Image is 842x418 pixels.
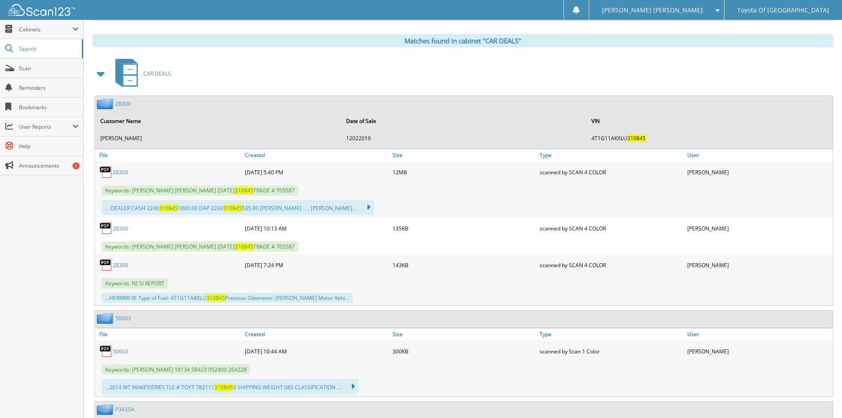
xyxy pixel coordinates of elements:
[737,8,829,13] span: Toyota Of [GEOGRAPHIC_DATA]
[102,293,353,303] div: ...HERRRIR IIE Type of Fuel: 4T1G11AKXLU Previous Odometer: [PERSON_NAME] Motor Vehi...
[97,313,115,324] img: folder2.png
[115,314,131,322] a: 50603
[206,294,225,302] span: 310845
[390,328,538,340] a: Size
[97,404,115,415] img: folder2.png
[602,8,703,13] span: [PERSON_NAME] [PERSON_NAME]
[19,104,79,111] span: Bookmarks
[390,342,538,360] div: 300KB
[685,328,833,340] a: User
[537,256,685,274] div: scanned by SCAN 4 COLOR
[9,4,75,16] img: scan123-logo-white.svg
[96,131,341,146] td: [PERSON_NAME]
[214,383,233,391] span: 310845
[342,112,587,130] th: Date of Sale
[92,34,833,47] div: Matches found in cabinet "CAR DEALS"
[19,142,79,150] span: Help
[102,242,298,252] span: Keywords: [PERSON_NAME] [PERSON_NAME] [DATE] TRADE # 705587
[243,342,390,360] div: [DATE] 10:44 AM
[390,149,538,161] a: Size
[143,70,171,77] span: CAR DEALS
[537,219,685,237] div: scanned by SCAN 4 COLOR
[99,165,113,179] img: PDF.png
[97,98,115,109] img: folder2.png
[95,328,243,340] a: File
[113,225,128,232] a: 28300
[99,222,113,235] img: PDF.png
[113,348,128,355] a: 50603
[96,112,341,130] th: Customer Name
[113,261,128,269] a: 28300
[627,134,646,142] span: 310845
[102,278,168,288] span: Keywords: NCSI REPORT
[19,65,79,72] span: Scan
[243,219,390,237] div: [DATE] 10:13 AM
[537,163,685,181] div: scanned by SCAN 4 COLOR
[390,256,538,274] div: 143KB
[685,342,833,360] div: [PERSON_NAME]
[243,328,390,340] a: Created
[685,219,833,237] div: [PERSON_NAME]
[587,131,832,146] td: 4T1G11AKXLU
[235,243,253,250] span: 310845
[685,149,833,161] a: User
[537,328,685,340] a: Type
[235,187,253,194] span: 310845
[19,123,72,130] span: User Reports
[19,26,72,33] span: Cabinets
[72,162,80,169] div: 1
[115,100,131,107] a: 28300
[587,112,832,130] th: VIN
[102,185,298,196] span: Keywords: [PERSON_NAME] [PERSON_NAME] [DATE] TRADE # 705587
[115,406,134,413] a: P3435A
[243,149,390,161] a: Created
[113,169,128,176] a: 28300
[19,45,77,53] span: Search
[537,342,685,360] div: scanned by Scan 1 Color
[102,364,250,375] span: Keywords: [PERSON_NAME] 18134 58423 052400 264228
[243,163,390,181] div: [DATE] 5:40 PM
[685,163,833,181] div: [PERSON_NAME]
[159,204,178,212] span: 310845
[537,149,685,161] a: Type
[19,162,79,169] span: Announcements
[685,256,833,274] div: [PERSON_NAME]
[243,256,390,274] div: [DATE] 7:24 PM
[110,56,171,91] a: CAR DEALS
[223,204,242,212] span: 310845
[19,84,79,92] span: Reminders
[390,219,538,237] div: 135KB
[95,149,243,161] a: File
[99,345,113,358] img: PDF.png
[342,131,587,146] td: 12022019
[390,163,538,181] div: 12MB
[102,379,358,394] div: ...2014 WT MAKEISERIES TLE # TOYT 782111 3 SHIPPING WEIGHT 08S CLASSIFICATION ...
[99,258,113,272] img: PDF.png
[102,200,374,215] div: ... DEALER CASH 2240 1000.00 DAP 2243 535.00 [PERSON_NAME] ... , [PERSON_NAME]...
